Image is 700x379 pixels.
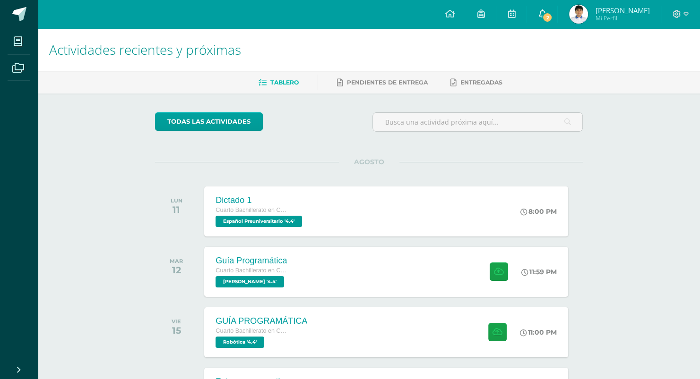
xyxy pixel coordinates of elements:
[216,216,302,227] span: Español Preuniversitario '4.4'
[49,41,241,59] span: Actividades recientes y próximas
[521,268,557,276] div: 11:59 PM
[216,256,287,266] div: Guía Programática
[170,258,183,264] div: MAR
[155,112,263,131] a: todas las Actividades
[595,14,649,22] span: Mi Perfil
[460,79,502,86] span: Entregadas
[520,207,557,216] div: 8:00 PM
[216,316,307,326] div: GUÍA PROGRAMÁTICA
[216,276,284,287] span: PEREL '4.4'
[542,12,553,23] span: 2
[520,328,557,337] div: 11:00 PM
[595,6,649,15] span: [PERSON_NAME]
[216,337,264,348] span: Robótica '4.4'
[172,325,181,336] div: 15
[216,207,286,213] span: Cuarto Bachillerato en Ciencias y Letras
[172,318,181,325] div: VIE
[270,79,299,86] span: Tablero
[339,158,399,166] span: AGOSTO
[216,328,286,334] span: Cuarto Bachillerato en Ciencias y Letras
[171,204,182,215] div: 11
[569,5,588,24] img: c5666cc7f3690fc41c4986c549652daf.png
[171,197,182,204] div: LUN
[170,264,183,276] div: 12
[259,75,299,90] a: Tablero
[450,75,502,90] a: Entregadas
[216,267,286,274] span: Cuarto Bachillerato en Ciencias y Letras
[337,75,428,90] a: Pendientes de entrega
[216,195,304,205] div: Dictado 1
[373,113,582,131] input: Busca una actividad próxima aquí...
[347,79,428,86] span: Pendientes de entrega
